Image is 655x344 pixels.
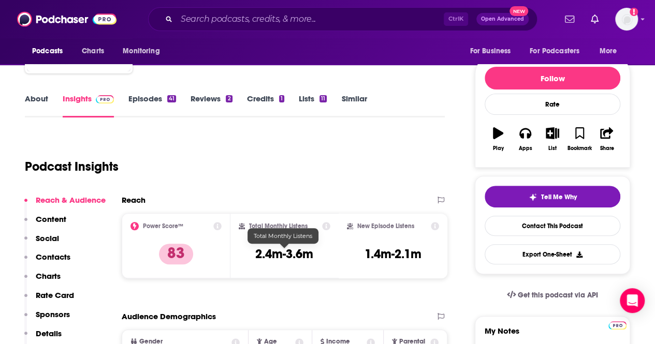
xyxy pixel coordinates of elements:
p: Rate Card [36,290,74,300]
a: Lists11 [299,94,327,117]
h2: Reach [122,195,145,205]
span: Open Advanced [481,17,524,22]
p: Content [36,214,66,224]
a: Get this podcast via API [499,282,606,308]
button: Social [24,233,59,252]
p: Charts [36,271,61,281]
a: Reviews2 [191,94,232,117]
img: Podchaser Pro [96,95,114,103]
img: Podchaser Pro [608,321,627,330]
p: Social [36,233,59,243]
button: Play [485,121,512,158]
div: 1 [279,95,284,102]
span: Podcasts [32,44,63,58]
button: Share [593,121,620,158]
button: Content [24,214,66,233]
button: open menu [115,41,173,61]
span: More [600,44,617,58]
p: Contacts [36,252,70,262]
button: Sponsors [24,309,70,328]
a: Credits1 [247,94,284,117]
a: InsightsPodchaser Pro [63,94,114,117]
a: Episodes41 [128,94,176,117]
div: 2 [226,95,232,102]
img: Podchaser - Follow, Share and Rate Podcasts [17,9,117,29]
p: Sponsors [36,309,70,319]
a: Similar [341,94,367,117]
h3: 2.4m-3.6m [255,246,313,262]
span: Logged in as amooers [615,8,638,31]
img: tell me why sparkle [529,193,537,201]
span: Get this podcast via API [518,291,598,300]
a: Charts [75,41,110,61]
div: 41 [167,95,176,102]
button: Contacts [24,252,70,271]
button: open menu [25,41,76,61]
h2: Audience Demographics [122,311,216,321]
a: Pro website [608,320,627,330]
a: About [25,94,48,117]
h2: Total Monthly Listens [249,222,308,230]
svg: Add a profile image [630,8,638,16]
a: Show notifications dropdown [587,10,603,28]
div: List [548,145,557,152]
h3: 1.4m-2.1m [365,246,421,262]
span: Tell Me Why [541,193,577,201]
span: Monitoring [123,44,159,58]
div: Share [600,145,614,152]
button: List [539,121,566,158]
a: Contact This Podcast [485,216,620,236]
button: Bookmark [566,121,593,158]
h1: Podcast Insights [25,159,119,174]
label: My Notes [485,326,620,344]
button: Export One-Sheet [485,244,620,264]
div: 11 [319,95,327,102]
span: For Podcasters [530,44,579,58]
p: Reach & Audience [36,195,106,205]
span: New [510,6,528,16]
div: Rate [485,94,620,115]
div: Open Intercom Messenger [620,288,645,313]
h2: Power Score™ [143,222,183,230]
div: Play [493,145,504,152]
div: Search podcasts, credits, & more... [148,7,537,31]
button: open menu [592,41,630,61]
button: open menu [523,41,594,61]
p: 83 [159,244,193,264]
button: tell me why sparkleTell Me Why [485,186,620,207]
button: Show profile menu [615,8,638,31]
a: Show notifications dropdown [561,10,578,28]
button: Apps [512,121,538,158]
span: Charts [82,44,104,58]
button: Charts [24,271,61,290]
div: Bookmark [567,145,592,152]
input: Search podcasts, credits, & more... [177,11,444,27]
img: User Profile [615,8,638,31]
button: Follow [485,67,620,89]
span: Ctrl K [444,12,468,26]
button: open menu [462,41,523,61]
button: Rate Card [24,290,74,309]
h2: New Episode Listens [357,222,414,230]
button: Reach & Audience [24,195,106,214]
p: Details [36,328,62,338]
button: Open AdvancedNew [476,13,529,25]
span: Total Monthly Listens [254,232,312,240]
div: Apps [519,145,532,152]
span: For Business [470,44,511,58]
